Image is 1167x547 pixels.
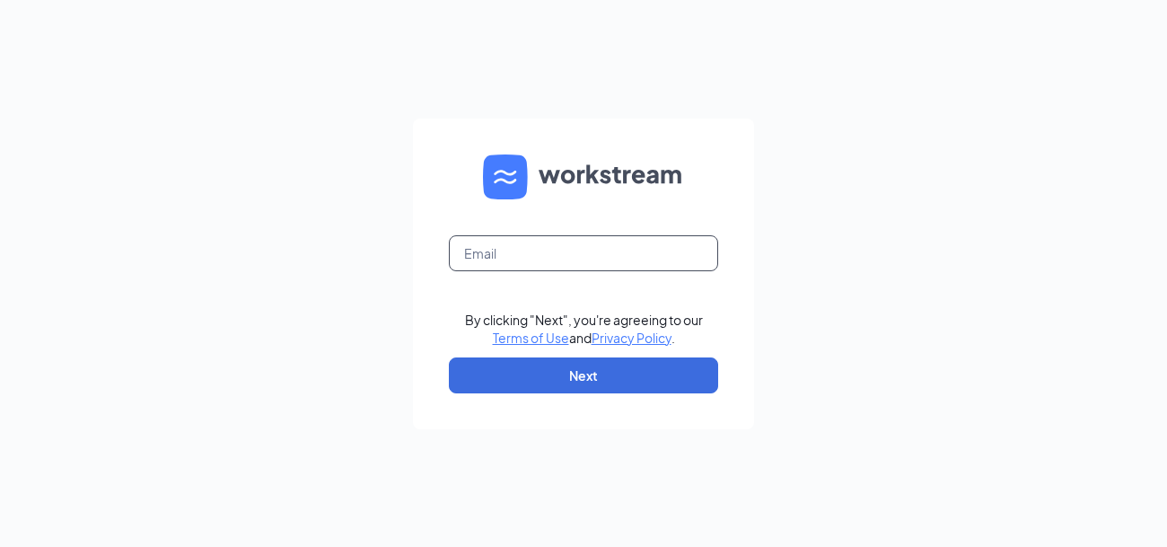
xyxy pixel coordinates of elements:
[449,357,718,393] button: Next
[483,154,684,199] img: WS logo and Workstream text
[493,330,569,346] a: Terms of Use
[449,235,718,271] input: Email
[592,330,671,346] a: Privacy Policy
[465,311,703,347] div: By clicking "Next", you're agreeing to our and .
